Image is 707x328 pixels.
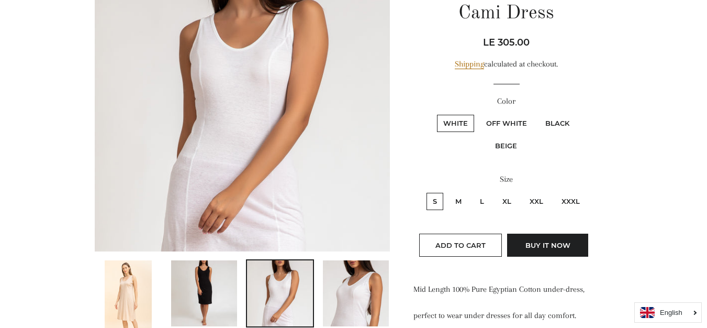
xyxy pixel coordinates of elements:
[555,193,586,210] label: XXXL
[413,173,599,186] label: Size
[660,309,682,316] i: English
[455,59,484,69] a: Shipping
[435,241,486,249] span: Add to Cart
[413,95,599,108] label: Color
[427,193,443,210] label: S
[483,37,530,48] span: LE 305.00
[489,137,523,155] label: Beige
[419,234,502,257] button: Add to Cart
[539,115,576,132] label: Black
[449,193,468,210] label: M
[413,309,599,322] p: perfect to wear under dresses for all day comfort.
[413,283,599,296] p: Mid Length 100% Pure Egyptian Cotton under-dress,
[437,115,474,132] label: White
[171,260,237,326] img: Load image into Gallery viewer, Womens&#39; mid length Cami Dress
[474,193,490,210] label: L
[413,58,599,71] div: calculated at checkout.
[640,307,696,318] a: English
[480,115,533,132] label: Off White
[523,193,549,210] label: XXL
[323,260,389,326] img: Load image into Gallery viewer, Womens&#39; mid length Cami Dress
[496,193,518,210] label: XL
[247,260,313,326] img: Load image into Gallery viewer, Womens&#39; mid length Cami Dress
[507,234,588,257] button: Buy it now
